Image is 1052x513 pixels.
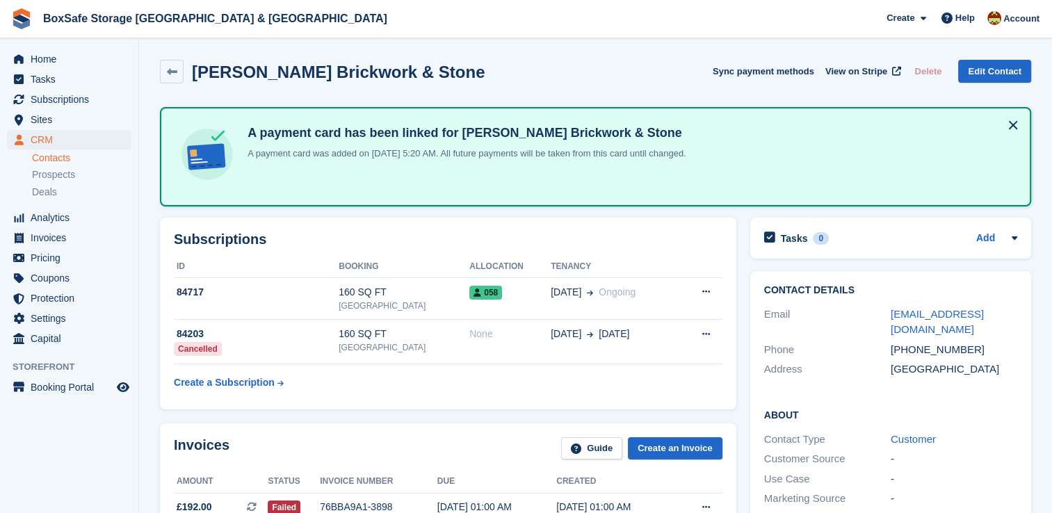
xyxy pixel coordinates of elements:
[242,125,686,141] h4: A payment card has been linked for [PERSON_NAME] Brickwork & Stone
[764,407,1017,421] h2: About
[32,152,131,165] a: Contacts
[339,300,469,312] div: [GEOGRAPHIC_DATA]
[556,471,675,493] th: Created
[955,11,975,25] span: Help
[339,256,469,278] th: Booking
[764,432,891,448] div: Contact Type
[764,342,891,358] div: Phone
[31,70,114,89] span: Tasks
[242,147,686,161] p: A payment card was added on [DATE] 5:20 AM. All future payments will be taken from this card unti...
[174,256,339,278] th: ID
[31,329,114,348] span: Capital
[891,471,1017,487] div: -
[7,208,131,227] a: menu
[825,65,887,79] span: View on Stripe
[320,471,437,493] th: Invoice number
[31,228,114,247] span: Invoices
[31,268,114,288] span: Coupons
[7,90,131,109] a: menu
[891,451,1017,467] div: -
[599,286,636,298] span: Ongoing
[820,60,904,83] a: View on Stripe
[174,437,229,460] h2: Invoices
[891,361,1017,377] div: [GEOGRAPHIC_DATA]
[192,63,485,81] h2: [PERSON_NAME] Brickwork & Stone
[1003,12,1039,26] span: Account
[32,185,131,199] a: Deals
[174,471,268,493] th: Amount
[781,232,808,245] h2: Tasks
[7,288,131,308] a: menu
[7,110,131,129] a: menu
[32,168,131,182] a: Prospects
[891,308,984,336] a: [EMAIL_ADDRESS][DOMAIN_NAME]
[958,60,1031,83] a: Edit Contact
[174,327,339,341] div: 84203
[11,8,32,29] img: stora-icon-8386f47178a22dfd0bd8f6a31ec36ba5ce8667c1dd55bd0f319d3a0aa187defe.svg
[339,285,469,300] div: 160 SQ FT
[13,360,138,374] span: Storefront
[628,437,722,460] a: Create an Invoice
[764,491,891,507] div: Marketing Source
[174,342,222,356] div: Cancelled
[561,437,622,460] a: Guide
[31,49,114,69] span: Home
[31,130,114,149] span: CRM
[7,130,131,149] a: menu
[7,248,131,268] a: menu
[976,231,995,247] a: Add
[469,256,551,278] th: Allocation
[7,309,131,328] a: menu
[887,11,914,25] span: Create
[7,49,131,69] a: menu
[268,471,320,493] th: Status
[764,285,1017,296] h2: Contact Details
[115,379,131,396] a: Preview store
[339,327,469,341] div: 160 SQ FT
[909,60,947,83] button: Delete
[764,307,891,338] div: Email
[31,288,114,308] span: Protection
[551,285,581,300] span: [DATE]
[174,370,284,396] a: Create a Subscription
[713,60,814,83] button: Sync payment methods
[764,471,891,487] div: Use Case
[31,208,114,227] span: Analytics
[32,168,75,181] span: Prospects
[891,342,1017,358] div: [PHONE_NUMBER]
[7,228,131,247] a: menu
[174,231,722,247] h2: Subscriptions
[31,110,114,129] span: Sites
[469,286,502,300] span: 058
[891,433,936,445] a: Customer
[7,377,131,397] a: menu
[469,327,551,341] div: None
[764,361,891,377] div: Address
[764,451,891,467] div: Customer Source
[599,327,629,341] span: [DATE]
[31,377,114,397] span: Booking Portal
[174,375,275,390] div: Create a Subscription
[31,90,114,109] span: Subscriptions
[31,248,114,268] span: Pricing
[38,7,393,30] a: BoxSafe Storage [GEOGRAPHIC_DATA] & [GEOGRAPHIC_DATA]
[178,125,236,184] img: card-linked-ebf98d0992dc2aeb22e95c0e3c79077019eb2392cfd83c6a337811c24bc77127.svg
[7,329,131,348] a: menu
[551,256,679,278] th: Tenancy
[813,232,829,245] div: 0
[32,186,57,199] span: Deals
[174,285,339,300] div: 84717
[7,268,131,288] a: menu
[31,309,114,328] span: Settings
[891,491,1017,507] div: -
[7,70,131,89] a: menu
[551,327,581,341] span: [DATE]
[437,471,556,493] th: Due
[987,11,1001,25] img: Kim
[339,341,469,354] div: [GEOGRAPHIC_DATA]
